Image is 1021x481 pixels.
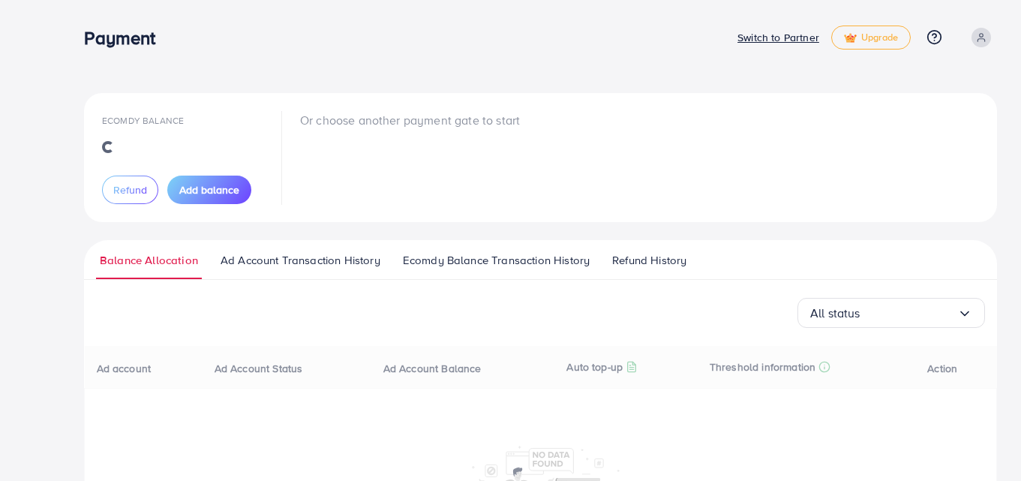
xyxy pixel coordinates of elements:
p: Or choose another payment gate to start [300,111,520,129]
span: Upgrade [844,32,898,44]
button: Refund [102,176,158,204]
span: Refund [113,182,147,197]
span: Ecomdy Balance Transaction History [403,252,590,269]
button: Add balance [167,176,251,204]
span: Add balance [179,182,239,197]
span: Ad Account Transaction History [221,252,380,269]
img: tick [844,33,857,44]
div: Search for option [797,298,985,328]
p: Switch to Partner [737,29,819,47]
input: Search for option [860,302,957,325]
span: Ecomdy Balance [102,114,184,127]
h3: Payment [84,27,167,49]
a: tickUpgrade [831,26,911,50]
span: Balance Allocation [100,252,198,269]
span: All status [810,302,860,325]
span: Refund History [612,252,686,269]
